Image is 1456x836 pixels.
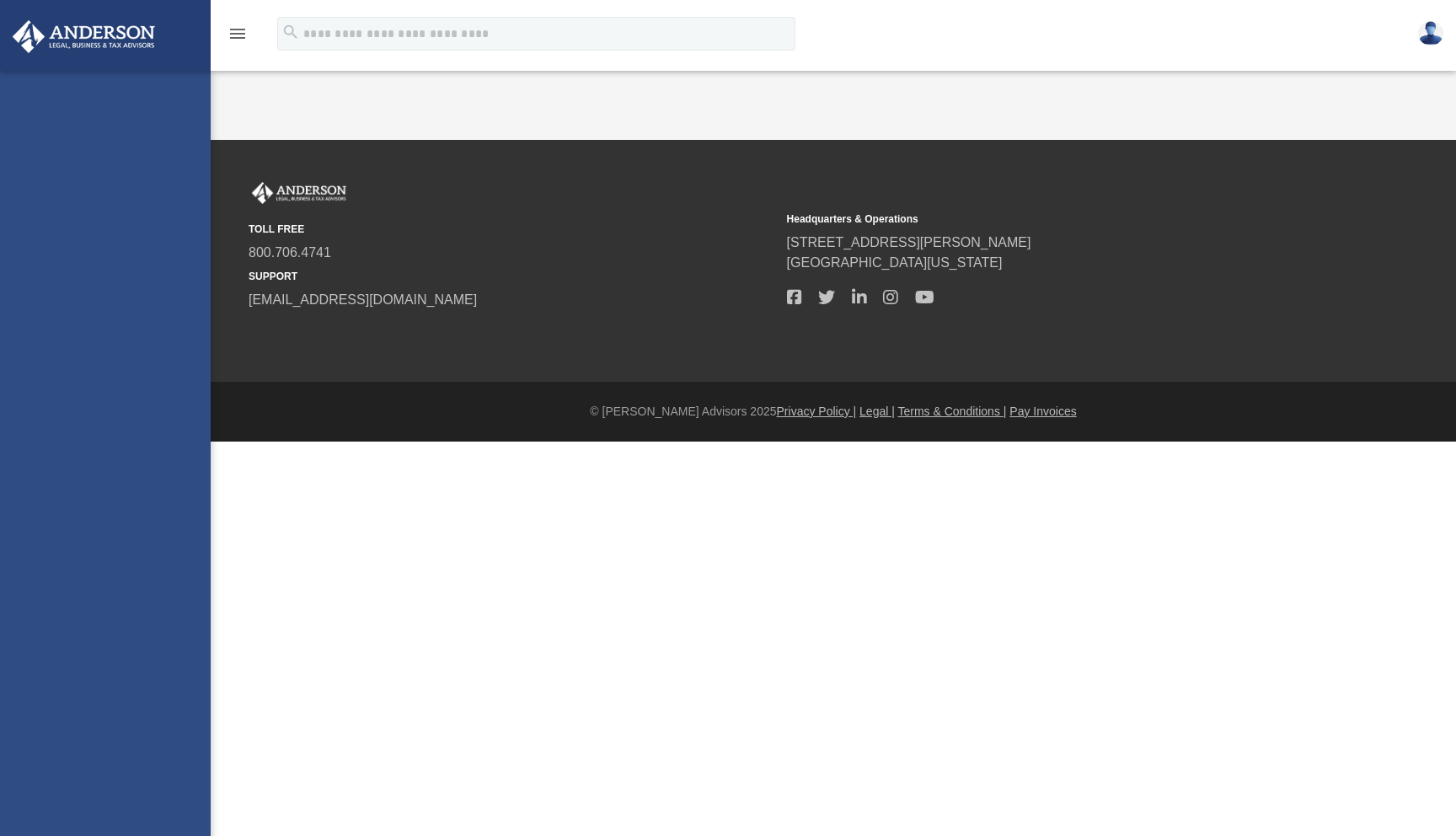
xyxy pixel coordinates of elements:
[249,222,775,237] small: TOLL FREE
[211,403,1456,421] div: © [PERSON_NAME] Advisors 2025
[249,182,350,204] img: Anderson Advisors Platinum Portal
[227,32,248,44] a: menu
[859,405,895,418] a: Legal |
[249,292,477,307] a: [EMAIL_ADDRESS][DOMAIN_NAME]
[249,269,775,284] small: SUPPORT
[1418,21,1443,46] img: User Pic
[787,212,1314,227] small: Headquarters & Operations
[898,405,1007,418] a: Terms & Conditions |
[227,24,248,44] i: menu
[281,23,300,41] i: search
[8,20,160,53] img: Anderson Advisors Platinum Portal
[1009,405,1076,418] a: Pay Invoices
[787,255,1003,270] a: [GEOGRAPHIC_DATA][US_STATE]
[787,235,1031,249] a: [STREET_ADDRESS][PERSON_NAME]
[249,245,331,260] a: 800.706.4741
[777,405,857,418] a: Privacy Policy |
